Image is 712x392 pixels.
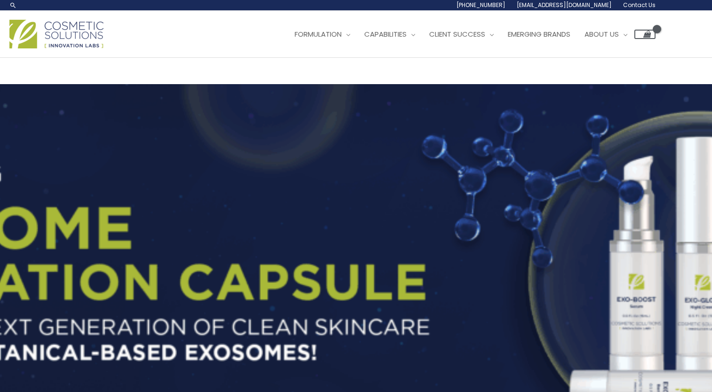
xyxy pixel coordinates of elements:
[357,20,422,48] a: Capabilities
[456,1,505,9] span: [PHONE_NUMBER]
[422,20,501,48] a: Client Success
[9,1,17,9] a: Search icon link
[577,20,634,48] a: About Us
[501,20,577,48] a: Emerging Brands
[9,20,104,48] img: Cosmetic Solutions Logo
[288,20,357,48] a: Formulation
[517,1,612,9] span: [EMAIL_ADDRESS][DOMAIN_NAME]
[429,29,485,39] span: Client Success
[584,29,619,39] span: About Us
[364,29,407,39] span: Capabilities
[634,30,656,39] a: View Shopping Cart, empty
[295,29,342,39] span: Formulation
[508,29,570,39] span: Emerging Brands
[623,1,656,9] span: Contact Us
[280,20,656,48] nav: Site Navigation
